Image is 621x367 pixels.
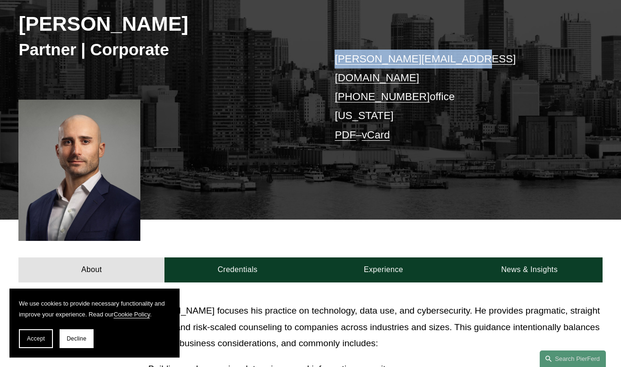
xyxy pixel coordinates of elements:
[27,335,45,342] span: Accept
[18,257,164,282] a: About
[457,257,603,282] a: News & Insights
[362,129,389,141] a: vCard
[335,91,430,102] a: [PHONE_NUMBER]
[113,311,150,318] a: Cookie Policy
[67,335,86,342] span: Decline
[9,289,180,358] section: Cookie banner
[18,39,310,60] h3: Partner | Corporate
[60,329,94,348] button: Decline
[164,257,310,282] a: Credentials
[18,12,310,36] h2: [PERSON_NAME]
[19,298,170,320] p: We use cookies to provide necessary functionality and improve your experience. Read our .
[335,129,356,141] a: PDF
[310,257,457,282] a: Experience
[540,350,606,367] a: Search this site
[335,50,578,145] p: office [US_STATE] –
[19,329,53,348] button: Accept
[140,303,603,351] p: [PERSON_NAME] focuses his practice on technology, data use, and cybersecurity. He provides pragma...
[335,53,516,84] a: [PERSON_NAME][EMAIL_ADDRESS][DOMAIN_NAME]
